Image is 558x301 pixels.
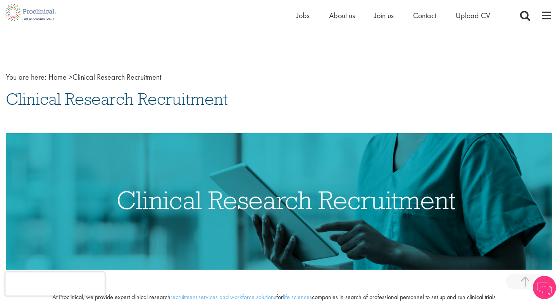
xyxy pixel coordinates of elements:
span: Clinical Research Recruitment [48,72,161,82]
a: breadcrumb link to Home [48,72,67,82]
span: You are here: [6,72,46,82]
span: > [69,72,72,82]
img: Clinical Research Recruitment [6,133,552,270]
span: Clinical Research Recruitment [6,89,228,109]
a: Contact [413,10,436,21]
img: Chatbot [533,276,556,299]
a: Jobs [296,10,310,21]
a: life sciences [283,293,312,301]
a: Upload CV [456,10,490,21]
a: About us [329,10,355,21]
a: recruitment services and workforce solutions [170,293,276,301]
iframe: reCAPTCHA [5,272,105,296]
a: Join us [374,10,394,21]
